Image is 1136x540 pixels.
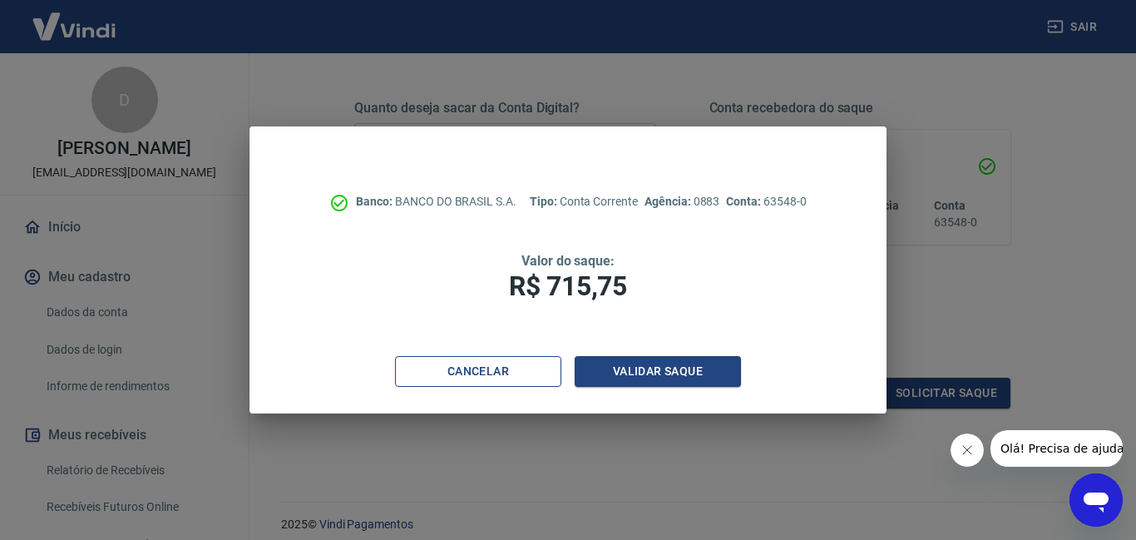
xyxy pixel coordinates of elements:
[356,195,395,208] span: Banco:
[521,253,615,269] span: Valor do saque:
[726,195,763,208] span: Conta:
[509,270,627,302] span: R$ 715,75
[530,193,638,211] p: Conta Corrente
[951,433,984,467] iframe: Fechar mensagem
[726,193,806,211] p: 63548-0
[645,195,694,208] span: Agência:
[575,356,741,387] button: Validar saque
[1069,473,1123,527] iframe: Botão para abrir a janela de mensagens
[10,12,140,25] span: Olá! Precisa de ajuda?
[645,193,719,211] p: 0883
[530,195,560,208] span: Tipo:
[395,356,561,387] button: Cancelar
[356,193,516,211] p: BANCO DO BRASIL S.A.
[990,430,1123,467] iframe: Mensagem da empresa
